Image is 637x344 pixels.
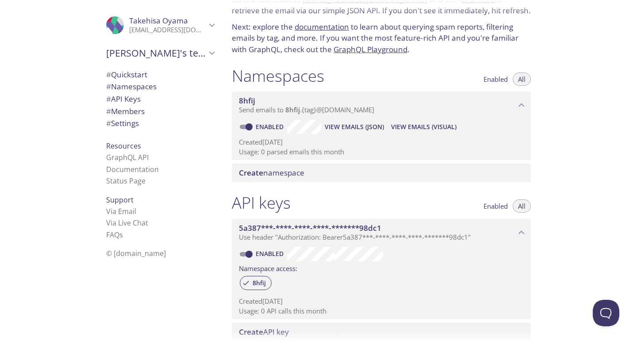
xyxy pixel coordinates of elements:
[232,21,531,55] p: Next: explore the to learn about querying spam reports, filtering emails by tag, and more. If you...
[106,106,145,116] span: Members
[106,153,149,162] a: GraphQL API
[106,81,111,92] span: #
[513,73,531,86] button: All
[99,80,221,93] div: Namespaces
[99,42,221,65] div: Takehisa's team
[106,195,134,205] span: Support
[232,92,531,119] div: 8hfij namespace
[106,176,146,186] a: Status Page
[285,105,300,114] span: 8hfij
[239,138,524,147] p: Created [DATE]
[106,206,136,216] a: Via Email
[99,117,221,130] div: Team Settings
[254,122,287,131] a: Enabled
[129,15,188,26] span: Takehisa Oyama
[391,122,457,132] span: View Emails (Visual)
[119,230,123,240] span: s
[232,323,531,341] div: Create API Key
[106,230,123,240] a: FAQ
[99,11,221,40] div: Takehisa Oyama
[240,276,272,290] div: 8hfij
[478,73,513,86] button: Enabled
[239,96,255,106] span: 8hfij
[232,164,531,182] div: Create namespace
[106,248,166,258] span: © [DOMAIN_NAME]
[239,105,374,114] span: Send emails to . {tag} @[DOMAIN_NAME]
[106,94,111,104] span: #
[239,297,524,306] p: Created [DATE]
[106,218,148,228] a: Via Live Chat
[106,81,157,92] span: Namespaces
[325,122,384,132] span: View Emails (JSON)
[239,168,304,178] span: namespace
[232,193,291,213] h1: API keys
[239,147,524,157] p: Usage: 0 parsed emails this month
[106,164,159,174] a: Documentation
[254,249,287,258] a: Enabled
[513,199,531,213] button: All
[99,69,221,81] div: Quickstart
[478,199,513,213] button: Enabled
[593,300,619,326] iframe: Help Scout Beacon - Open
[106,69,147,80] span: Quickstart
[99,105,221,118] div: Members
[239,168,263,178] span: Create
[99,93,221,105] div: API Keys
[232,66,324,86] h1: Namespaces
[106,106,111,116] span: #
[239,306,524,316] p: Usage: 0 API calls this month
[129,26,206,34] p: [EMAIL_ADDRESS][DOMAIN_NAME]
[295,22,349,32] a: documentation
[106,94,141,104] span: API Keys
[239,261,297,274] label: Namespace access:
[321,120,388,134] button: View Emails (JSON)
[106,141,141,151] span: Resources
[106,69,111,80] span: #
[106,118,111,128] span: #
[334,44,407,54] a: GraphQL Playground
[247,279,271,287] span: 8hfij
[106,47,206,59] span: [PERSON_NAME]'s team
[388,120,460,134] button: View Emails (Visual)
[106,118,139,128] span: Settings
